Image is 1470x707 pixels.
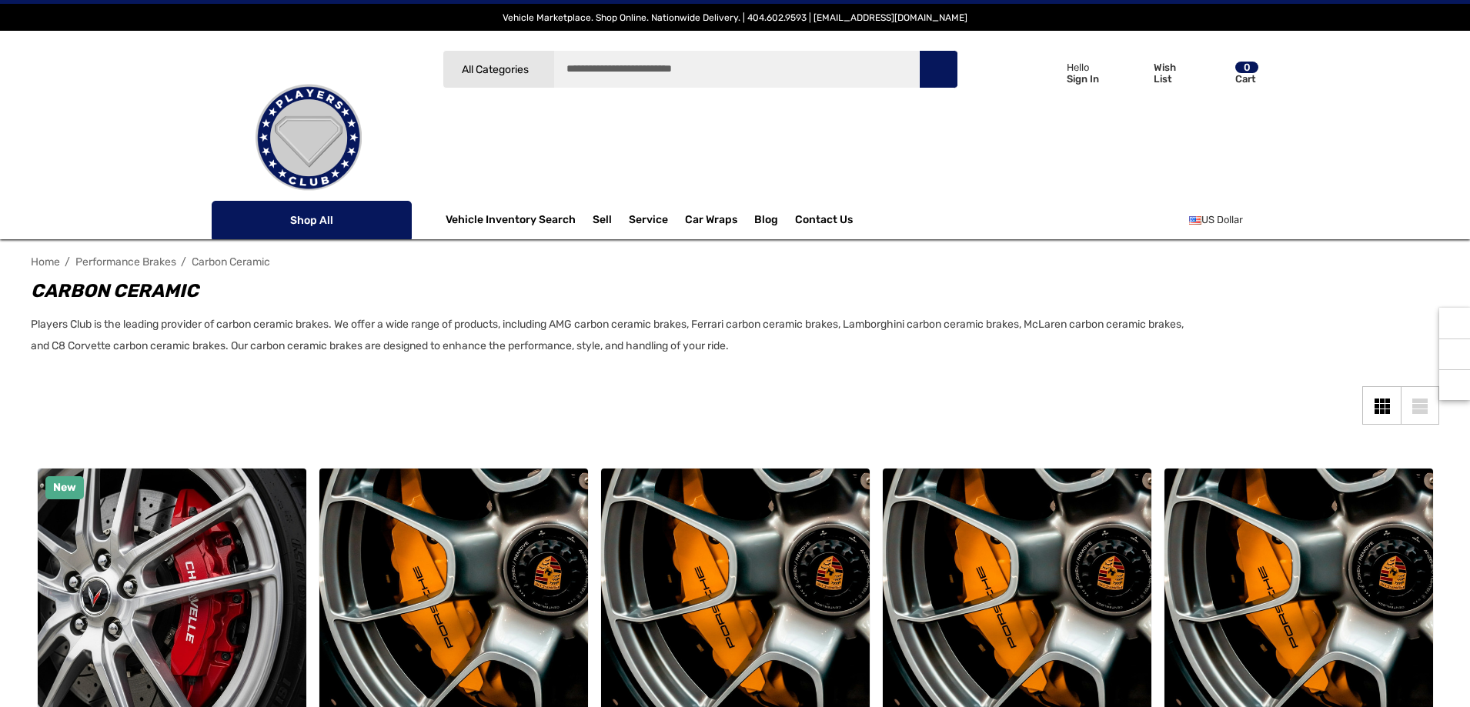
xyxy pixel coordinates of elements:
[531,64,543,75] svg: Icon Arrow Down
[1447,346,1462,362] svg: Social Media
[1114,46,1196,99] a: Wish List Wish List
[1439,377,1470,392] svg: Top
[1067,62,1099,73] p: Hello
[754,213,778,230] a: Blog
[1196,46,1260,106] a: Cart with 0 items
[1401,386,1439,425] a: List View
[31,314,1185,357] p: Players Club is the leading provider of carbon ceramic brakes. We offer a wide range of products,...
[1154,62,1194,85] p: Wish List
[443,50,554,88] a: All Categories Icon Arrow Down Icon Arrow Up
[212,201,412,239] p: Shop All
[53,481,76,494] span: New
[229,212,252,229] svg: Icon Line
[1235,73,1258,85] p: Cart
[192,255,270,268] a: Carbon Ceramic
[919,50,957,88] button: Search
[1203,62,1226,84] svg: Review Your Cart
[446,213,576,230] a: Vehicle Inventory Search
[795,213,853,230] a: Contact Us
[1019,46,1107,99] a: Sign in
[685,213,737,230] span: Car Wraps
[31,248,1439,275] nav: Breadcrumb
[1121,63,1145,85] svg: Wish List
[685,205,754,235] a: Car Wraps
[1235,62,1258,73] p: 0
[1067,73,1099,85] p: Sign In
[629,213,668,230] a: Service
[1447,315,1462,331] svg: Recently Viewed
[31,277,1185,305] h1: Carbon Ceramic
[31,255,60,268] a: Home
[1037,62,1058,83] svg: Icon User Account
[1362,386,1401,425] a: Grid View
[384,215,395,225] svg: Icon Arrow Down
[1189,205,1260,235] a: USD
[232,61,386,215] img: Players Club | Cars For Sale
[461,63,528,76] span: All Categories
[503,12,967,23] span: Vehicle Marketplace. Shop Online. Nationwide Delivery. | 404.602.9593 | [EMAIL_ADDRESS][DOMAIN_NAME]
[593,213,612,230] span: Sell
[75,255,176,268] a: Performance Brakes
[593,205,629,235] a: Sell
